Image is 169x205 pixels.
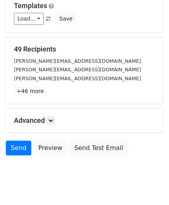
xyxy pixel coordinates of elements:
[14,58,141,64] small: [PERSON_NAME][EMAIL_ADDRESS][DOMAIN_NAME]
[14,86,46,96] a: +46 more
[33,141,67,155] a: Preview
[14,67,141,72] small: [PERSON_NAME][EMAIL_ADDRESS][DOMAIN_NAME]
[56,13,76,25] button: Save
[14,76,141,81] small: [PERSON_NAME][EMAIL_ADDRESS][DOMAIN_NAME]
[6,141,31,155] a: Send
[69,141,128,155] a: Send Test Email
[14,2,47,10] a: Templates
[14,13,44,25] a: Load...
[130,168,169,205] iframe: Chat Widget
[14,116,155,125] h5: Advanced
[14,45,155,53] h5: 49 Recipients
